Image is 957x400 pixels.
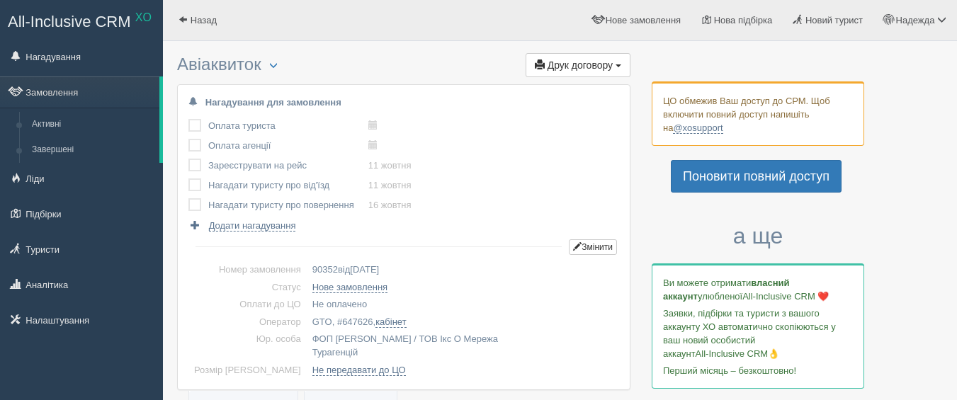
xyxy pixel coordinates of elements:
[696,348,780,359] span: All-Inclusive CRM👌
[135,11,152,23] sup: XO
[208,116,368,136] td: Оплата туриста
[188,279,307,297] td: Статус
[663,276,853,303] p: Ви можете отримати улюбленої
[663,364,853,377] p: Перший місяць – безкоштовно!
[188,219,295,232] a: Додати нагадування
[742,291,829,302] span: All-Inclusive CRM ❤️
[188,314,307,331] td: Оператор
[188,296,307,314] td: Оплати до ЦО
[209,220,296,232] span: Додати нагадування
[342,316,373,327] span: 647626
[548,59,613,71] span: Друк договору
[714,15,773,25] span: Нова підбірка
[312,282,387,293] a: Нове замовлення
[652,224,864,248] h3: а ще
[208,136,368,156] td: Оплата агенції
[526,53,630,77] button: Друк договору
[307,296,619,314] td: Не оплачено
[663,278,790,302] b: власний аккаунт
[569,239,617,255] button: Змінити
[312,365,406,376] a: Не передавати до ЦО
[307,314,619,331] td: GTO, # ,
[307,331,619,361] td: ФОП [PERSON_NAME] / ТОВ Ікс О Мережа Турагенцій
[307,261,619,279] td: від
[368,200,412,210] a: 16 жовтня
[208,156,368,176] td: Зареєструвати на рейс
[350,264,379,275] span: [DATE]
[606,15,681,25] span: Нове замовлення
[671,160,842,193] a: Поновити повний доступ
[1,1,162,40] a: All-Inclusive CRM XO
[375,316,406,328] a: кабінет
[208,176,368,195] td: Нагадати туристу про від'їзд
[188,331,307,361] td: Юр. особа
[652,81,864,146] div: ЦО обмежив Ваш доступ до СРМ. Щоб включити повний доступ напишіть на
[208,195,368,215] td: Нагадати туристу про повернення
[312,264,338,275] span: 90352
[368,180,412,190] a: 11 жовтня
[177,55,630,77] h3: Авіаквиток
[368,160,412,171] a: 11 жовтня
[805,15,863,25] span: Новий турист
[188,261,307,279] td: Номер замовлення
[663,307,853,360] p: Заявки, підбірки та туристи з вашого аккаунту ХО автоматично скопіюються у ваш новий особистий ак...
[673,122,723,134] a: @xosupport
[896,15,935,25] span: Надежда
[8,13,131,30] span: All-Inclusive CRM
[26,137,159,163] a: Завершені
[191,15,217,25] span: Назад
[26,112,159,137] a: Активні
[188,362,307,379] td: Розмір [PERSON_NAME]
[205,97,341,108] b: Нагадування для замовлення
